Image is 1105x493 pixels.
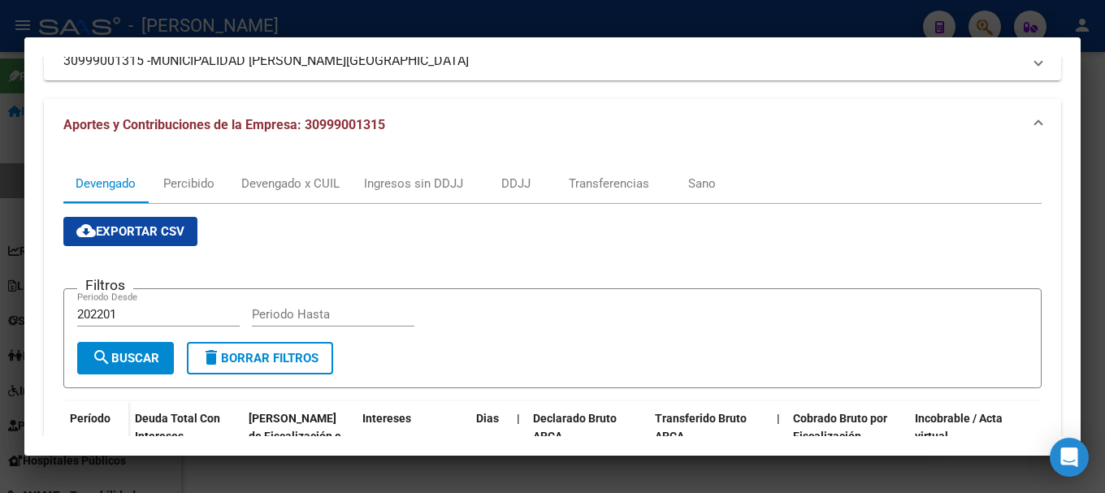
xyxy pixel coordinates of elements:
[569,175,649,192] div: Transferencias
[655,412,747,443] span: Transferido Bruto ARCA
[362,412,411,425] span: Intereses
[187,342,333,374] button: Borrar Filtros
[76,224,184,239] span: Exportar CSV
[92,348,111,367] mat-icon: search
[470,401,510,473] datatable-header-cell: Dias
[915,412,1003,443] span: Incobrable / Acta virtual
[241,175,340,192] div: Devengado x CUIL
[128,401,242,473] datatable-header-cell: Deuda Total Con Intereses
[517,412,520,425] span: |
[501,175,531,192] div: DDJJ
[76,221,96,240] mat-icon: cloud_download
[135,412,220,443] span: Deuda Total Con Intereses
[150,51,469,71] span: MUNICIPALIDAD [PERSON_NAME][GEOGRAPHIC_DATA]
[242,401,356,473] datatable-header-cell: Deuda Bruta Neto de Fiscalización e Incobrable
[777,412,780,425] span: |
[92,351,159,365] span: Buscar
[70,412,110,425] span: Período
[648,401,770,473] datatable-header-cell: Transferido Bruto ARCA
[356,401,470,473] datatable-header-cell: Intereses
[770,401,786,473] datatable-header-cell: |
[533,412,617,443] span: Declarado Bruto ARCA
[476,412,499,425] span: Dias
[44,41,1061,80] mat-expansion-panel-header: 30999001315 -MUNICIPALIDAD [PERSON_NAME][GEOGRAPHIC_DATA]
[77,276,133,294] h3: Filtros
[44,99,1061,151] mat-expansion-panel-header: Aportes y Contribuciones de la Empresa: 30999001315
[63,117,385,132] span: Aportes y Contribuciones de la Empresa: 30999001315
[688,175,716,192] div: Sano
[63,51,1022,71] mat-panel-title: 30999001315 -
[163,175,214,192] div: Percibido
[63,401,128,469] datatable-header-cell: Período
[77,342,174,374] button: Buscar
[1050,438,1089,477] div: Open Intercom Messenger
[249,412,341,462] span: [PERSON_NAME] de Fiscalización e Incobrable
[786,401,908,473] datatable-header-cell: Cobrado Bruto por Fiscalización
[201,351,318,365] span: Borrar Filtros
[76,175,136,192] div: Devengado
[364,175,463,192] div: Ingresos sin DDJJ
[908,401,1030,473] datatable-header-cell: Incobrable / Acta virtual
[63,217,197,246] button: Exportar CSV
[526,401,648,473] datatable-header-cell: Declarado Bruto ARCA
[510,401,526,473] datatable-header-cell: |
[793,412,887,443] span: Cobrado Bruto por Fiscalización
[201,348,221,367] mat-icon: delete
